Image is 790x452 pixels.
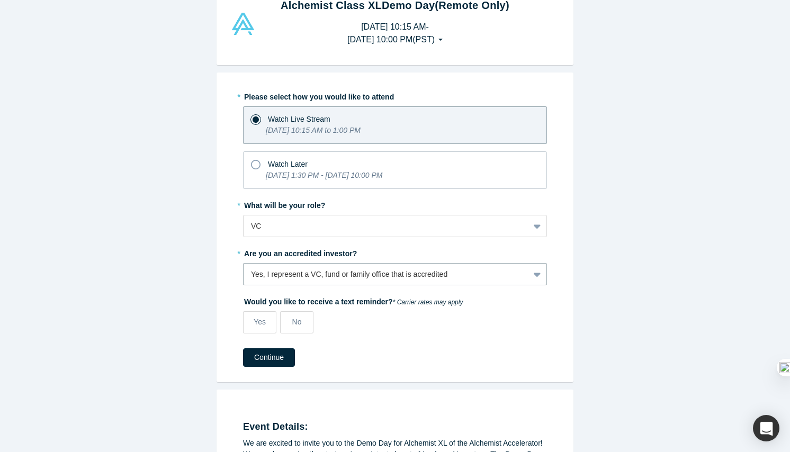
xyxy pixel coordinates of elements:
[292,318,302,326] span: No
[243,293,547,308] label: Would you like to receive a text reminder?
[393,299,463,306] em: * Carrier rates may apply
[336,17,454,50] button: [DATE] 10:15 AM-[DATE] 10:00 PM(PST)
[243,196,547,211] label: What will be your role?
[243,88,547,103] label: Please select how you would like to attend
[243,245,547,259] label: Are you an accredited investor?
[268,115,330,123] span: Watch Live Stream
[230,13,256,35] img: Alchemist Vault Logo
[268,160,308,168] span: Watch Later
[251,269,522,280] div: Yes, I represent a VC, fund or family office that is accredited
[254,318,266,326] span: Yes
[266,126,361,134] i: [DATE] 10:15 AM to 1:00 PM
[266,171,382,179] i: [DATE] 1:30 PM - [DATE] 10:00 PM
[243,438,547,449] div: We are excited to invite you to the Demo Day for Alchemist XL of the Alchemist Accelerator!
[243,421,308,432] strong: Event Details:
[243,348,295,367] button: Continue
